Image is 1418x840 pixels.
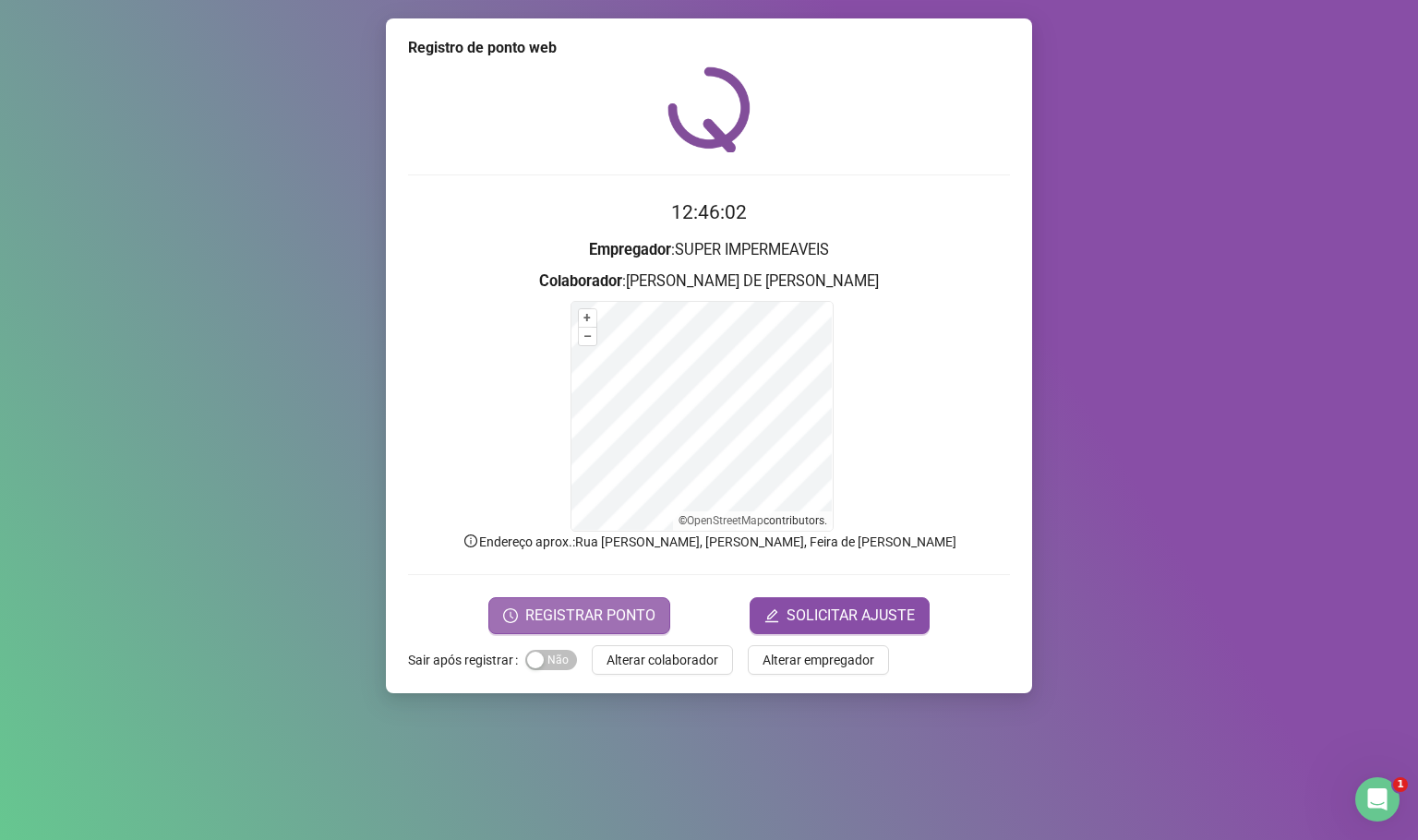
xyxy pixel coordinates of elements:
[589,241,671,258] strong: Empregador
[408,37,1010,59] div: Registro de ponto web
[408,238,1010,262] h3: : SUPER IMPERMEAVEIS
[525,605,655,627] span: REGISTRAR PONTO
[488,597,670,634] button: REGISTRAR PONTO
[579,309,596,327] button: +
[408,270,1010,294] h3: : [PERSON_NAME] DE [PERSON_NAME]
[408,532,1010,552] p: Endereço aprox. : Rua [PERSON_NAME], [PERSON_NAME], Feira de [PERSON_NAME]
[671,201,747,223] time: 12:46:02
[667,66,751,152] img: QRPoint
[750,597,930,634] button: editSOLICITAR AJUSTE
[787,605,915,627] span: SOLICITAR AJUSTE
[679,514,827,527] li: © contributors.
[539,272,622,290] strong: Colaborador
[503,608,518,623] span: clock-circle
[607,650,718,670] span: Alterar colaborador
[579,328,596,345] button: –
[687,514,763,527] a: OpenStreetMap
[748,645,889,675] button: Alterar empregador
[463,533,479,549] span: info-circle
[763,650,874,670] span: Alterar empregador
[1355,777,1400,822] iframe: Intercom live chat
[1393,777,1408,792] span: 1
[408,645,525,675] label: Sair após registrar
[764,608,779,623] span: edit
[592,645,733,675] button: Alterar colaborador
